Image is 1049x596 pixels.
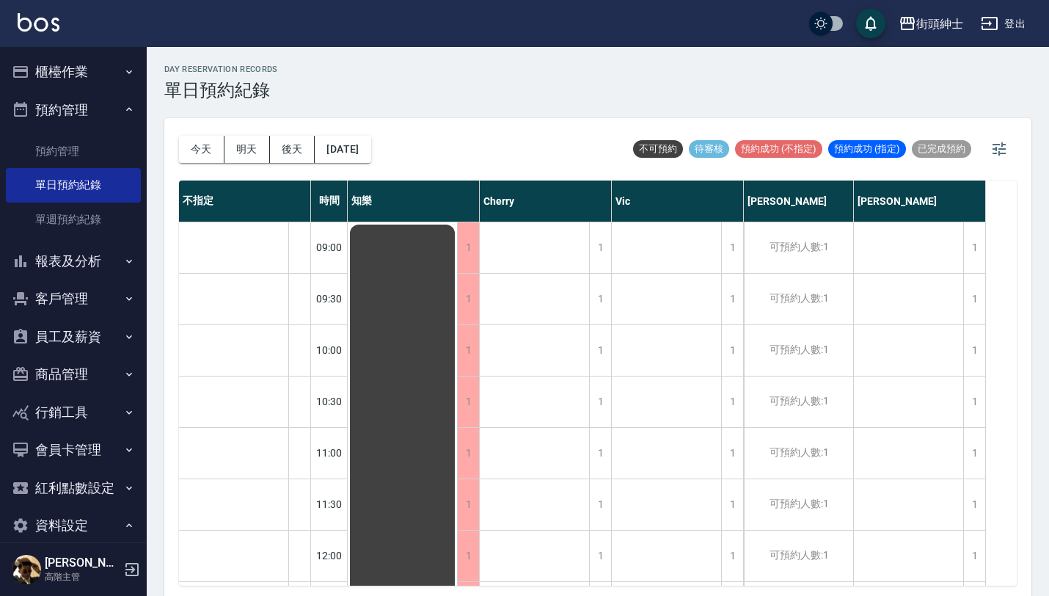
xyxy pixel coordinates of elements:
div: 可預約人數:1 [744,479,853,530]
h3: 單日預約紀錄 [164,80,278,101]
button: 員工及薪資 [6,318,141,356]
p: 高階主管 [45,570,120,584]
div: 可預約人數:1 [744,325,853,376]
button: 後天 [270,136,315,163]
div: 1 [457,274,479,324]
div: 1 [457,325,479,376]
div: 1 [963,479,985,530]
button: 報表及分析 [6,242,141,280]
div: 1 [457,531,479,581]
div: 1 [589,222,611,273]
div: 1 [963,325,985,376]
div: 10:30 [311,376,348,427]
div: 1 [721,377,743,427]
div: 09:30 [311,273,348,324]
button: 會員卡管理 [6,431,141,469]
div: 不指定 [179,181,311,222]
a: 單日預約紀錄 [6,168,141,202]
button: [DATE] [315,136,370,163]
button: 街頭紳士 [893,9,969,39]
div: 1 [721,428,743,479]
div: Cherry [480,181,612,222]
button: 今天 [179,136,224,163]
div: 1 [589,274,611,324]
div: 1 [963,428,985,479]
div: 街頭紳士 [916,15,963,33]
span: 預約成功 (不指定) [735,142,822,156]
div: [PERSON_NAME] [854,181,986,222]
div: 1 [589,428,611,479]
div: 1 [963,274,985,324]
div: 1 [457,428,479,479]
button: save [856,9,885,38]
button: 商品管理 [6,355,141,393]
div: 可預約人數:1 [744,274,853,324]
span: 待審核 [689,142,729,156]
div: 10:00 [311,324,348,376]
div: 11:00 [311,427,348,479]
span: 已完成預約 [912,142,971,156]
div: 1 [457,222,479,273]
div: 1 [589,479,611,530]
div: 1 [721,531,743,581]
div: 1 [721,479,743,530]
div: 1 [721,325,743,376]
button: 櫃檯作業 [6,53,141,91]
div: 1 [721,222,743,273]
h5: [PERSON_NAME] [45,556,120,570]
div: 1 [457,377,479,427]
div: 09:00 [311,222,348,273]
a: 預約管理 [6,134,141,168]
button: 明天 [224,136,270,163]
button: 客戶管理 [6,280,141,318]
span: 剪髮+入門體驗套餐 [194,555,275,567]
span: 預約成功 (指定) [828,142,906,156]
div: 1 [963,222,985,273]
div: 1 [721,274,743,324]
div: 1 [963,531,985,581]
div: 1 [457,479,479,530]
div: 可預約人數:1 [744,428,853,479]
span: 不可預約 [633,142,683,156]
div: 可預約人數:1 [744,531,853,581]
h2: day Reservation records [164,65,278,74]
button: 資料設定 [6,506,141,545]
button: 行銷工具 [6,393,141,432]
div: 時間 [311,181,348,222]
div: 可預約人數:1 [744,377,853,427]
div: 1 [589,531,611,581]
img: Person [12,555,41,584]
button: 登出 [975,10,1031,37]
div: 知樂 [348,181,480,222]
div: [PERSON_NAME] [744,181,854,222]
div: Vic [612,181,744,222]
img: Logo [18,13,59,32]
div: 1 [963,377,985,427]
a: 單週預約紀錄 [6,203,141,236]
div: 可預約人數:1 [744,222,853,273]
div: 11:30 [311,479,348,530]
div: 12:00 [311,530,348,581]
button: 紅利點數設定 [6,469,141,507]
div: 1 [589,377,611,427]
div: 1 [589,325,611,376]
span: [PERSON_NAME] [192,543,277,555]
button: 預約管理 [6,91,141,129]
